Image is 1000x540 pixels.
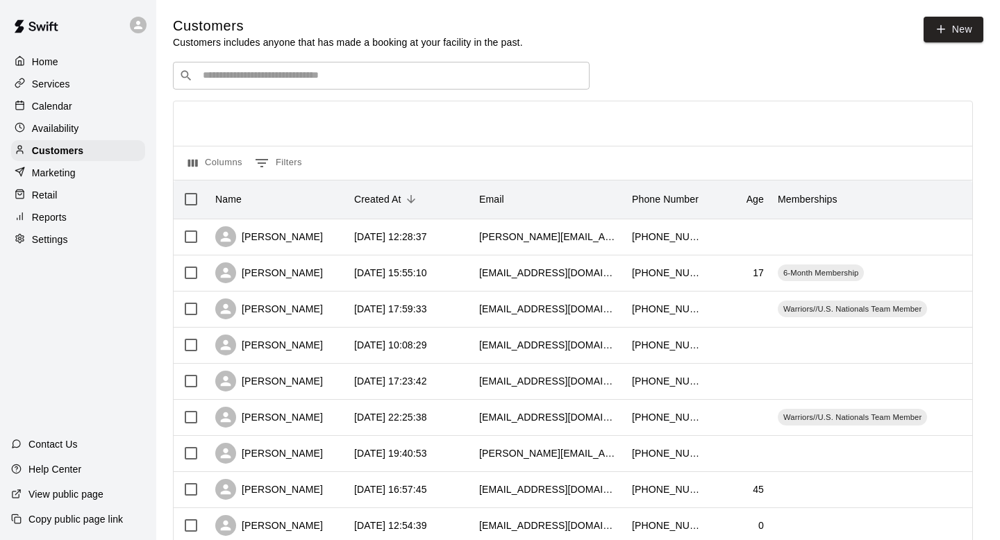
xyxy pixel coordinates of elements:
[354,410,427,424] div: 2025-09-03 22:25:38
[479,446,618,460] div: amynicolemahoney@hotmail.com
[32,210,67,224] p: Reports
[215,443,323,464] div: [PERSON_NAME]
[479,410,618,424] div: annegregstonnichols@gmail.com
[11,140,145,161] a: Customers
[251,152,306,174] button: Show filters
[173,62,590,90] div: Search customers by name or email
[173,17,523,35] h5: Customers
[479,180,504,219] div: Email
[215,407,323,428] div: [PERSON_NAME]
[479,230,618,244] div: chris@columbiapoolandspa.com
[632,410,701,424] div: +15738645114
[215,515,323,536] div: [PERSON_NAME]
[479,518,618,532] div: michaelcarrozza@comcast.net
[32,55,58,69] p: Home
[771,180,979,219] div: Memberships
[632,482,701,496] div: +15739991494
[354,338,427,352] div: 2025-09-06 10:08:29
[11,118,145,139] a: Availability
[28,487,103,501] p: View public page
[354,302,427,316] div: 2025-09-06 17:59:33
[11,96,145,117] a: Calendar
[632,446,701,460] div: +15738086025
[401,189,421,209] button: Sort
[479,266,618,280] div: terillbean@yahoo.com
[215,335,323,355] div: [PERSON_NAME]
[354,518,427,532] div: 2025-09-02 12:54:39
[215,371,323,391] div: [PERSON_NAME]
[354,230,427,244] div: 2025-09-09 12:28:37
[215,262,323,283] div: [PERSON_NAME]
[778,409,927,425] div: Warriors//U.S. Nationals Team Member
[354,482,427,496] div: 2025-09-02 16:57:45
[215,180,242,219] div: Name
[32,144,83,158] p: Customers
[32,77,70,91] p: Services
[28,437,78,451] p: Contact Us
[632,302,701,316] div: +15732301342
[479,302,618,316] div: mnparker5@gmail.com
[185,152,246,174] button: Select columns
[11,207,145,228] a: Reports
[32,99,72,113] p: Calendar
[708,180,771,219] div: Age
[173,35,523,49] p: Customers includes anyone that has made a booking at your facility in the past.
[28,462,81,476] p: Help Center
[11,51,145,72] a: Home
[472,180,625,219] div: Email
[758,518,764,532] div: 0
[753,482,764,496] div: 45
[354,374,427,388] div: 2025-09-04 17:23:42
[32,233,68,246] p: Settings
[632,266,701,280] div: +15738816395
[11,185,145,205] a: Retail
[479,338,618,352] div: tonypalmer021@gmail.com
[778,180,837,219] div: Memberships
[778,267,864,278] span: 6-Month Membership
[11,162,145,183] a: Marketing
[479,374,618,388] div: aricbremer@gmail.com
[32,188,58,202] p: Retail
[208,180,347,219] div: Name
[215,298,323,319] div: [PERSON_NAME]
[32,166,76,180] p: Marketing
[632,180,699,219] div: Phone Number
[215,479,323,500] div: [PERSON_NAME]
[924,17,983,42] a: New
[778,264,864,281] div: 6-Month Membership
[11,74,145,94] a: Services
[354,446,427,460] div: 2025-09-02 19:40:53
[32,121,79,135] p: Availability
[354,266,427,280] div: 2025-09-08 15:55:10
[11,229,145,250] a: Settings
[632,518,701,532] div: +16309469592
[632,338,701,352] div: +15733098921
[479,482,618,496] div: calgraves@gmail.com
[354,180,401,219] div: Created At
[215,226,323,247] div: [PERSON_NAME]
[625,180,708,219] div: Phone Number
[778,412,927,423] span: Warriors//U.S. Nationals Team Member
[632,230,701,244] div: +15733566086
[347,180,472,219] div: Created At
[753,266,764,280] div: 17
[778,303,927,314] span: Warriors//U.S. Nationals Team Member
[632,374,701,388] div: +15733247431
[28,512,123,526] p: Copy public page link
[778,301,927,317] div: Warriors//U.S. Nationals Team Member
[747,180,764,219] div: Age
